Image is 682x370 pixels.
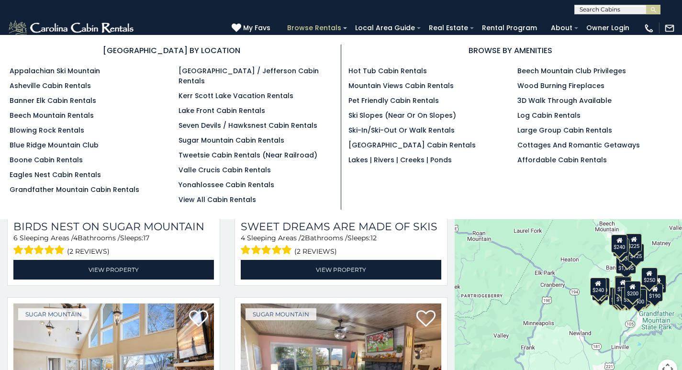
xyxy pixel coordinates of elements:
[424,21,473,35] a: Real Estate
[517,111,581,120] a: Log Cabin Rentals
[647,283,663,302] div: $190
[517,96,612,105] a: 3D Walk Through Available
[10,66,100,76] a: Appalachian Ski Mountain
[10,96,96,105] a: Banner Elk Cabin Rentals
[593,278,609,296] div: $210
[73,234,78,242] span: 4
[590,278,606,296] div: $240
[179,165,271,175] a: Valle Crucis Cabin Rentals
[189,309,208,329] a: Add to favorites
[348,81,454,90] a: Mountain Views Cabin Rentals
[179,106,265,115] a: Lake Front Cabin Rentals
[179,121,317,130] a: Seven Devils / Hawksnest Cabin Rentals
[581,21,634,35] a: Owner Login
[301,234,305,242] span: 2
[348,125,455,135] a: Ski-in/Ski-Out or Walk Rentals
[613,238,629,257] div: $170
[10,125,84,135] a: Blowing Rock Rentals
[348,96,439,105] a: Pet Friendly Cabin Rentals
[18,308,89,320] a: Sugar Mountain
[627,244,644,262] div: $125
[10,155,83,165] a: Boone Cabin Rentals
[614,287,630,305] div: $175
[10,170,101,179] a: Eagles Nest Cabin Rentals
[179,195,256,204] a: View All Cabin Rentals
[10,45,334,56] h3: [GEOGRAPHIC_DATA] BY LOCATION
[615,277,631,295] div: $300
[624,281,640,299] div: $200
[13,233,214,258] div: Sleeping Areas / Bathrooms / Sleeps:
[517,81,604,90] a: Wood Burning Fireplaces
[611,235,627,253] div: $240
[241,220,441,233] a: Sweet Dreams Are Made Of Skis
[232,23,273,34] a: My Favs
[13,234,18,242] span: 6
[348,66,427,76] a: Hot Tub Cabin Rentals
[621,287,637,305] div: $350
[10,111,94,120] a: Beech Mountain Rentals
[593,279,610,297] div: $225
[241,234,245,242] span: 4
[370,234,377,242] span: 12
[664,23,675,34] img: mail-regular-white.png
[179,66,319,86] a: [GEOGRAPHIC_DATA] / Jefferson Cabin Rentals
[348,155,452,165] a: Lakes | Rivers | Creeks | Ponds
[626,234,642,252] div: $225
[10,140,99,150] a: Blue Ridge Mountain Club
[350,21,420,35] a: Local Area Guide
[243,23,270,33] span: My Favs
[246,308,316,320] a: Sugar Mountain
[615,256,636,274] div: $1,095
[644,23,654,34] img: phone-regular-white.png
[517,155,607,165] a: Affordable Cabin Rentals
[614,276,630,294] div: $190
[67,245,110,258] span: (2 reviews)
[517,125,612,135] a: Large Group Cabin Rentals
[348,140,476,150] a: [GEOGRAPHIC_DATA] Cabin Rentals
[10,185,139,194] a: Grandfather Mountain Cabin Rentals
[143,234,149,242] span: 17
[546,21,577,35] a: About
[179,180,274,190] a: Yonahlossee Cabin Rentals
[179,135,284,145] a: Sugar Mountain Cabin Rentals
[348,111,456,120] a: Ski Slopes (Near or On Slopes)
[294,245,337,258] span: (2 reviews)
[649,275,666,293] div: $155
[282,21,346,35] a: Browse Rentals
[241,233,441,258] div: Sleeping Areas / Bathrooms / Sleeps:
[179,150,317,160] a: Tweetsie Cabin Rentals (Near Railroad)
[348,45,673,56] h3: BROWSE BY AMENITIES
[416,309,436,329] a: Add to favorites
[517,140,640,150] a: Cottages and Romantic Getaways
[13,220,214,233] a: Birds Nest On Sugar Mountain
[477,21,542,35] a: Rental Program
[13,260,214,280] a: View Property
[241,260,441,280] a: View Property
[635,286,651,304] div: $195
[517,66,626,76] a: Beech Mountain Club Privileges
[7,19,136,38] img: White-1-2.png
[10,81,91,90] a: Asheville Cabin Rentals
[641,268,657,286] div: $250
[179,91,293,101] a: Kerr Scott Lake Vacation Rentals
[612,288,628,306] div: $155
